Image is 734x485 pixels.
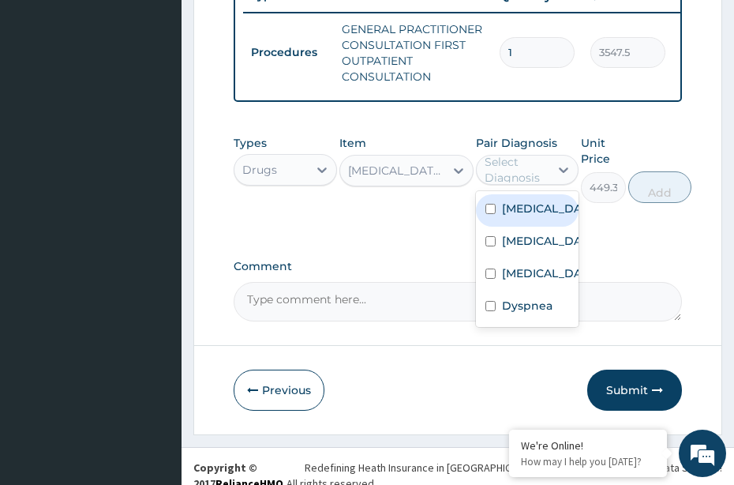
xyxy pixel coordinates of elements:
[339,135,366,151] label: Item
[502,298,552,314] label: Dyspnea
[243,38,334,67] td: Procedures
[259,8,297,46] div: Minimize live chat window
[485,154,549,186] div: Select Diagnosis
[234,260,682,273] label: Comment
[581,135,626,167] label: Unit Price
[521,455,655,468] p: How may I help you today?
[476,135,557,151] label: Pair Diagnosis
[8,320,301,375] textarea: Type your message and hit 'Enter'
[82,88,265,109] div: Chat with us now
[587,370,682,411] button: Submit
[334,13,492,92] td: GENERAL PRACTITIONER CONSULTATION FIRST OUTPATIENT CONSULTATION
[92,143,218,303] span: We're online!
[305,460,722,476] div: Redefining Heath Insurance in [GEOGRAPHIC_DATA] using Telemedicine and Data Science!
[521,438,655,453] div: We're Online!
[242,162,277,178] div: Drugs
[348,163,446,179] div: [MEDICAL_DATA] FORTE 80/480 BY 6 TAB
[234,137,267,150] label: Types
[29,79,64,118] img: d_794563401_company_1708531726252_794563401
[628,171,691,203] button: Add
[502,233,586,249] label: [MEDICAL_DATA]
[502,265,586,281] label: [MEDICAL_DATA]
[234,370,324,411] button: Previous
[502,201,586,216] label: [MEDICAL_DATA]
